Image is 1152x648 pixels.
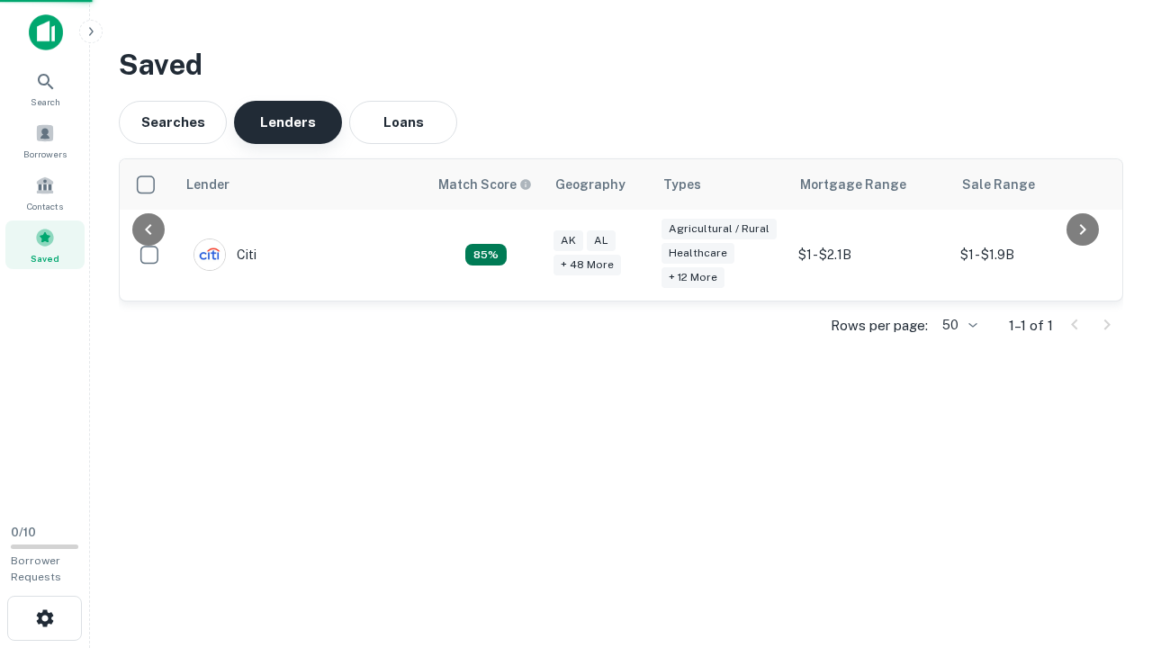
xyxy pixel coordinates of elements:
a: Saved [5,220,85,269]
div: Agricultural / Rural [661,219,777,239]
th: Sale Range [951,159,1113,210]
div: Mortgage Range [800,174,906,195]
div: Sale Range [962,174,1035,195]
div: Lender [186,174,229,195]
div: AK [553,230,583,251]
img: picture [194,239,225,270]
p: Rows per page: [831,315,928,337]
p: 1–1 of 1 [1009,315,1053,337]
div: Geography [555,174,625,195]
span: Borrowers [23,147,67,161]
a: Search [5,64,85,112]
a: Borrowers [5,116,85,165]
h3: Saved [119,43,1123,86]
button: Loans [349,101,457,144]
span: Saved [31,251,59,265]
div: + 48 more [553,255,621,275]
div: Capitalize uses an advanced AI algorithm to match your search with the best lender. The match sco... [438,175,532,194]
h6: Match Score [438,175,528,194]
div: + 12 more [661,267,724,288]
th: Geography [544,159,652,210]
th: Mortgage Range [789,159,951,210]
span: Search [31,94,60,109]
div: Healthcare [661,243,734,264]
a: Contacts [5,168,85,217]
div: AL [587,230,616,251]
iframe: Chat Widget [1062,504,1152,590]
img: capitalize-icon.png [29,14,63,50]
span: 0 / 10 [11,526,36,539]
div: Types [663,174,701,195]
span: Borrower Requests [11,554,61,583]
div: 50 [935,312,980,338]
div: Citi [193,238,256,271]
div: Capitalize uses an advanced AI algorithm to match your search with the best lender. The match sco... [465,244,507,265]
button: Searches [119,101,227,144]
span: Contacts [27,199,63,213]
th: Lender [175,159,427,210]
th: Capitalize uses an advanced AI algorithm to match your search with the best lender. The match sco... [427,159,544,210]
td: $1 - $2.1B [789,210,951,301]
td: $1 - $1.9B [951,210,1113,301]
button: Lenders [234,101,342,144]
th: Types [652,159,789,210]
